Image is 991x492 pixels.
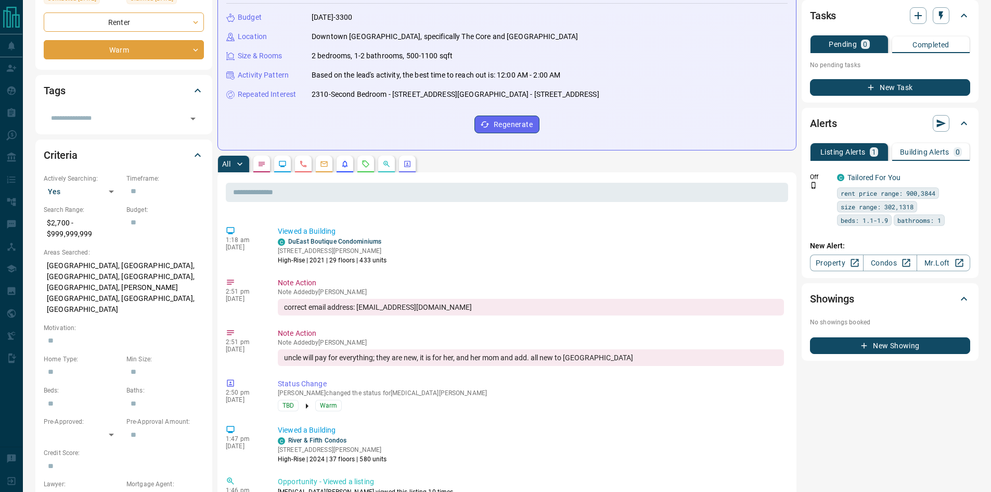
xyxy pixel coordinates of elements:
p: [DATE] [226,346,262,353]
div: Renter [44,12,204,32]
svg: Listing Alerts [341,160,349,168]
div: uncle will pay for everything; they are new, it is for her, and her mom and add. all new to [GEOG... [278,349,784,366]
p: Actively Searching: [44,174,121,183]
button: New Showing [810,337,970,354]
p: Listing Alerts [820,148,866,156]
p: Viewed a Building [278,425,784,436]
p: Beds: [44,386,121,395]
div: Tasks [810,3,970,28]
svg: Requests [362,160,370,168]
p: High-Rise | 2024 | 37 floors | 580 units [278,455,387,464]
button: Open [186,111,200,126]
p: High-Rise | 2021 | 29 floors | 433 units [278,256,387,265]
div: condos.ca [837,174,844,181]
div: Yes [44,183,121,200]
h2: Tags [44,82,65,99]
span: Warm [320,400,337,411]
p: 0 [863,41,867,48]
button: Regenerate [474,116,539,133]
p: Completed [912,41,949,48]
div: Tags [44,78,204,103]
p: [DATE] [226,443,262,450]
p: Motivation: [44,323,204,333]
p: Status Change [278,379,784,389]
p: Baths: [126,386,204,395]
p: Downtown [GEOGRAPHIC_DATA], specifically The Core and [GEOGRAPHIC_DATA] [312,31,578,42]
span: bathrooms: 1 [897,215,941,225]
span: size range: 302,1318 [841,201,913,212]
p: Credit Score: [44,448,204,458]
p: 1:47 pm [226,435,262,443]
p: Activity Pattern [238,70,289,81]
h2: Alerts [810,115,837,132]
h2: Criteria [44,147,78,163]
h2: Tasks [810,7,836,24]
p: Lawyer: [44,480,121,489]
p: Pending [829,41,857,48]
a: Mr.Loft [917,255,970,271]
p: [DATE]-3300 [312,12,352,23]
p: Search Range: [44,205,121,215]
button: New Task [810,79,970,96]
p: Note Added by [PERSON_NAME] [278,288,784,296]
a: DuEast Boutique Condominiums [288,238,381,245]
div: condos.ca [278,437,285,445]
a: Condos [863,255,917,271]
p: $2,700 - $999,999,999 [44,215,121,243]
a: Property [810,255,864,271]
p: Size & Rooms [238,51,282,61]
svg: Push Notification Only [810,182,817,189]
span: TBD [282,400,294,411]
p: 2:51 pm [226,338,262,346]
p: [DATE] [226,396,262,403]
svg: Agent Actions [403,160,411,168]
svg: Opportunities [382,160,391,168]
p: [PERSON_NAME] changed the status for [MEDICAL_DATA][PERSON_NAME] [278,389,784,397]
div: Warm [44,40,204,59]
p: Pre-Approval Amount: [126,417,204,426]
div: condos.ca [278,238,285,246]
p: Areas Searched: [44,248,204,257]
p: 2310-Second Bedroom - [STREET_ADDRESS][GEOGRAPHIC_DATA] - [STREET_ADDRESS] [312,89,599,100]
p: Timeframe: [126,174,204,183]
p: [DATE] [226,295,262,302]
div: Alerts [810,111,970,136]
p: All [222,160,230,168]
p: 0 [956,148,960,156]
svg: Notes [258,160,266,168]
p: 1:18 am [226,236,262,244]
p: 2:50 pm [226,389,262,396]
p: Home Type: [44,355,121,364]
p: Budget [238,12,262,23]
p: Off [810,172,831,182]
p: Based on the lead's activity, the best time to reach out is: 12:00 AM - 2:00 AM [312,70,560,81]
div: Showings [810,286,970,311]
p: 2 bedrooms, 1-2 bathrooms, 500-1100 sqft [312,51,453,61]
p: New Alert: [810,241,970,251]
p: Note Action [278,328,784,339]
p: 1 [872,148,876,156]
p: Viewed a Building [278,226,784,237]
div: Criteria [44,143,204,168]
p: Pre-Approved: [44,417,121,426]
p: Note Added by [PERSON_NAME] [278,339,784,346]
div: correct email address: [EMAIL_ADDRESS][DOMAIN_NAME] [278,299,784,316]
span: rent price range: 900,3844 [841,188,935,198]
svg: Lead Browsing Activity [278,160,287,168]
p: Budget: [126,205,204,215]
h2: Showings [810,291,854,307]
p: Location [238,31,267,42]
p: No showings booked [810,318,970,327]
p: 2:51 pm [226,288,262,295]
svg: Emails [320,160,328,168]
p: Min Size: [126,355,204,364]
span: beds: 1.1-1.9 [841,215,888,225]
p: Note Action [278,277,784,288]
p: [GEOGRAPHIC_DATA], [GEOGRAPHIC_DATA], [GEOGRAPHIC_DATA], [GEOGRAPHIC_DATA], [GEOGRAPHIC_DATA], [P... [44,257,204,318]
p: Opportunity - Viewed a listing [278,476,784,487]
a: Tailored For You [847,173,900,182]
a: River & Fifth Condos [288,437,346,444]
p: [STREET_ADDRESS][PERSON_NAME] [278,445,387,455]
p: [DATE] [226,244,262,251]
p: Mortgage Agent: [126,480,204,489]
